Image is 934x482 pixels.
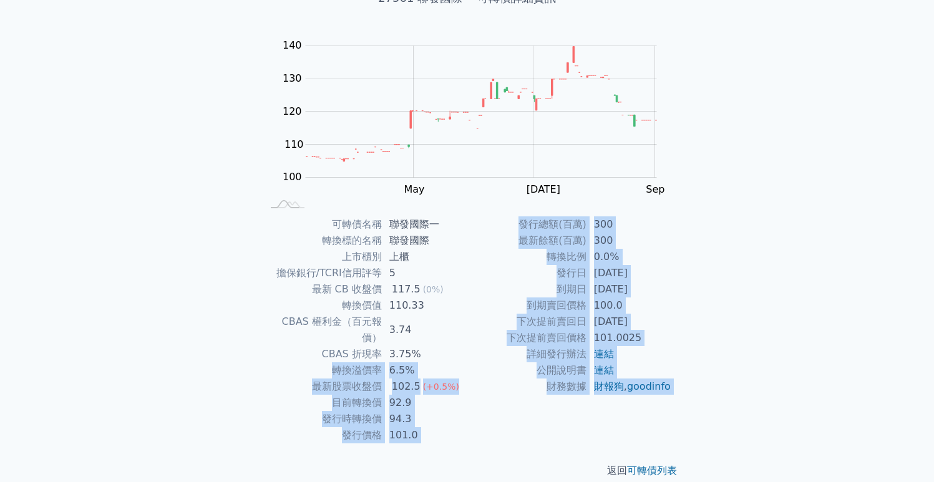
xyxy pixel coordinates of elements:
td: 聯發國際一 [382,216,467,233]
td: 目前轉換價 [263,395,382,411]
td: 發行日 [467,265,586,281]
td: 5 [382,265,467,281]
tspan: May [404,183,424,195]
td: , [586,378,672,395]
a: 連結 [594,364,614,376]
td: [DATE] [586,265,672,281]
div: 聊天小工具 [872,422,934,482]
td: 轉換標的名稱 [263,233,382,249]
a: 可轉債列表 [627,465,677,476]
td: 發行價格 [263,427,382,443]
a: goodinfo [627,380,671,392]
span: (0%) [423,284,444,294]
tspan: 140 [283,39,302,51]
tspan: 120 [283,105,302,117]
td: 110.33 [382,297,467,314]
td: 到期賣回價格 [467,297,586,314]
td: 詳細發行辦法 [467,346,586,362]
td: 財務數據 [467,378,586,395]
td: 300 [586,233,672,249]
td: [DATE] [586,281,672,297]
td: 擔保銀行/TCRI信用評等 [263,265,382,281]
td: 可轉債名稱 [263,216,382,233]
tspan: 100 [283,171,302,183]
tspan: 110 [285,138,304,150]
td: 300 [586,216,672,233]
td: 到期日 [467,281,586,297]
td: 最新餘額(百萬) [467,233,586,249]
td: 94.3 [382,411,467,427]
td: 3.74 [382,314,467,346]
td: 聯發國際 [382,233,467,249]
td: [DATE] [586,314,672,330]
div: 102.5 [389,378,423,395]
td: CBAS 權利金（百元報價） [263,314,382,346]
iframe: Chat Widget [872,422,934,482]
p: 返回 [248,463,687,478]
div: 117.5 [389,281,423,297]
td: 6.5% [382,362,467,378]
td: 公開說明書 [467,362,586,378]
td: 最新股票收盤價 [263,378,382,395]
td: 0.0% [586,249,672,265]
td: 101.0025 [586,330,672,346]
g: Chart [276,39,676,195]
td: 101.0 [382,427,467,443]
td: 下次提前賣回日 [467,314,586,330]
td: 上市櫃別 [263,249,382,265]
td: 轉換比例 [467,249,586,265]
a: 財報狗 [594,380,624,392]
td: 下次提前賣回價格 [467,330,586,346]
td: 上櫃 [382,249,467,265]
a: 連結 [594,348,614,360]
td: 3.75% [382,346,467,362]
td: 發行時轉換價 [263,411,382,427]
td: 92.9 [382,395,467,411]
td: 最新 CB 收盤價 [263,281,382,297]
span: (+0.5%) [423,382,459,392]
td: 轉換溢價率 [263,362,382,378]
td: 100.0 [586,297,672,314]
td: 發行總額(百萬) [467,216,586,233]
tspan: 130 [283,72,302,84]
tspan: [DATE] [527,183,560,195]
td: CBAS 折現率 [263,346,382,362]
tspan: Sep [646,183,664,195]
td: 轉換價值 [263,297,382,314]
